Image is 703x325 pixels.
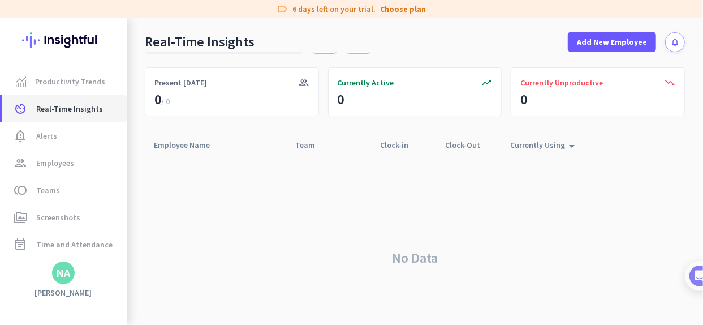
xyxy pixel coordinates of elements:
a: groupEmployees [2,149,127,177]
i: notifications [670,37,680,47]
div: Clock-in [380,137,422,153]
div: Currently Using [510,137,579,153]
i: label [277,3,288,15]
span: Real-Time Insights [36,102,103,116]
i: group [298,77,309,88]
i: group [14,156,27,170]
i: arrow_drop_up [565,139,579,153]
span: Time and Attendance [36,238,113,251]
a: storageActivities [2,258,127,285]
a: tollTeams [2,177,127,204]
button: save_alt [312,33,337,54]
i: trending_down [664,77,675,88]
div: Employee Name [154,137,223,153]
div: Real-Time Insights [145,33,255,50]
i: toll [14,183,27,197]
span: Teams [36,183,60,197]
div: NA [57,267,71,279]
img: Insightful logo [22,18,105,62]
a: Choose plan [381,3,426,15]
button: notifications [665,32,685,52]
span: Present [DATE] [154,77,207,88]
span: Add New Employee [577,36,647,48]
i: trending_up [481,77,492,88]
span: / 0 [161,96,170,106]
a: perm_mediaScreenshots [2,204,127,231]
a: event_noteTime and Attendance [2,231,127,258]
span: Screenshots [36,211,80,224]
button: calendar_view_week [346,33,371,54]
div: 0 [154,91,170,109]
div: 0 [338,91,344,109]
span: Productivity Trends [35,75,105,88]
a: notification_importantAlerts [2,122,127,149]
i: av_timer [14,102,27,116]
i: event_note [14,238,27,251]
i: notification_important [14,129,27,143]
button: Add New Employee [568,32,656,52]
span: Alerts [36,129,57,143]
div: Team [295,137,329,153]
span: Currently Unproductive [520,77,603,88]
img: menu-item [16,76,26,87]
div: 0 [520,91,527,109]
a: menu-itemProductivity Trends [2,68,127,95]
span: Employees [36,156,74,170]
i: perm_media [14,211,27,224]
span: Currently Active [338,77,394,88]
div: Clock-Out [445,137,494,153]
a: av_timerReal-Time Insights [2,95,127,122]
